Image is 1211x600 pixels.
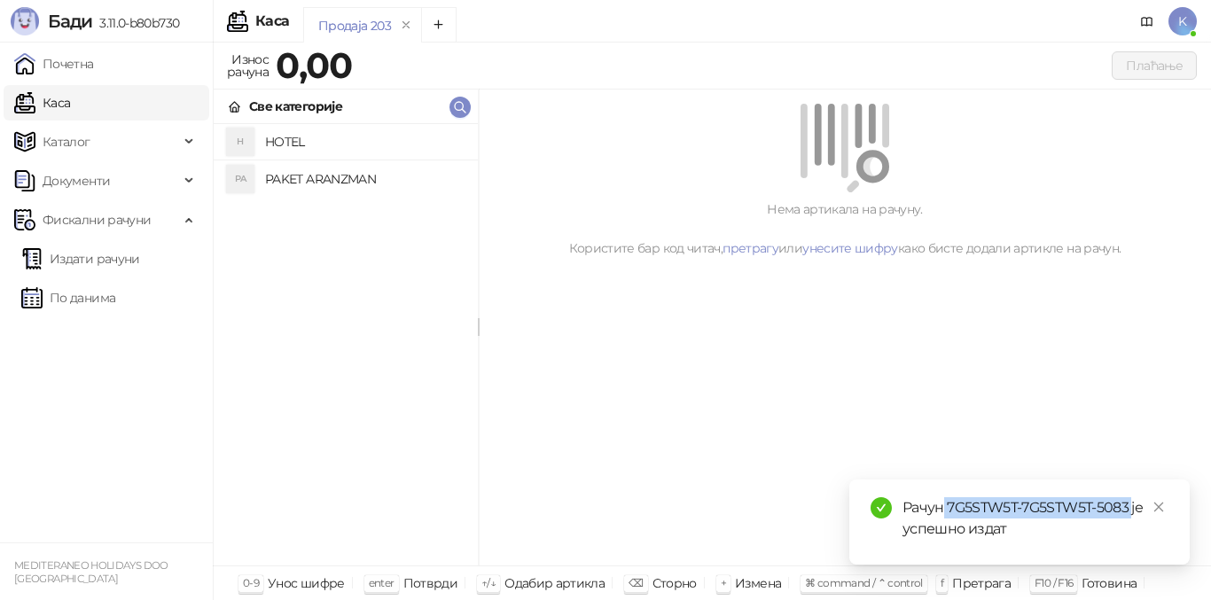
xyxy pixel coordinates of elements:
[629,576,643,589] span: ⌫
[14,559,168,585] small: MEDITERANEO HOLIDAYS DOO [GEOGRAPHIC_DATA]
[369,576,395,589] span: enter
[481,576,496,589] span: ↑/↓
[1035,576,1073,589] span: F10 / F16
[243,576,259,589] span: 0-9
[11,7,39,35] img: Logo
[92,15,179,31] span: 3.11.0-b80b730
[14,85,70,121] a: Каса
[43,124,90,160] span: Каталог
[395,18,418,33] button: remove
[500,199,1190,258] div: Нема артикала на рачуну. Користите бар код читач, или како бисте додали артикле на рачун.
[871,497,892,518] span: check-circle
[504,572,605,595] div: Одабир артикла
[48,11,92,32] span: Бади
[318,16,391,35] div: Продаја 203
[735,572,781,595] div: Измена
[403,572,458,595] div: Потврди
[276,43,352,87] strong: 0,00
[421,7,457,43] button: Add tab
[802,240,898,256] a: унесите шифру
[1149,497,1168,517] a: Close
[902,497,1168,540] div: Рачун 7G5STW5T-7G5STW5T-5083 је успешно издат
[14,46,94,82] a: Почетна
[268,572,345,595] div: Унос шифре
[214,124,478,565] div: grid
[723,240,778,256] a: претрагу
[941,576,943,589] span: f
[1082,572,1137,595] div: Готовина
[249,97,342,116] div: Све категорије
[265,128,464,156] h4: HOTEL
[1133,7,1161,35] a: Документација
[265,165,464,193] h4: PAKET ARANZMAN
[1152,501,1165,513] span: close
[43,163,110,199] span: Документи
[43,202,151,238] span: Фискални рачуни
[226,128,254,156] div: H
[21,280,115,316] a: По данима
[952,572,1011,595] div: Претрага
[226,165,254,193] div: PA
[721,576,726,589] span: +
[21,241,140,277] a: Издати рачуни
[1112,51,1197,80] button: Плаћање
[1168,7,1197,35] span: K
[223,48,272,83] div: Износ рачуна
[255,14,289,28] div: Каса
[652,572,697,595] div: Сторно
[805,576,923,589] span: ⌘ command / ⌃ control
